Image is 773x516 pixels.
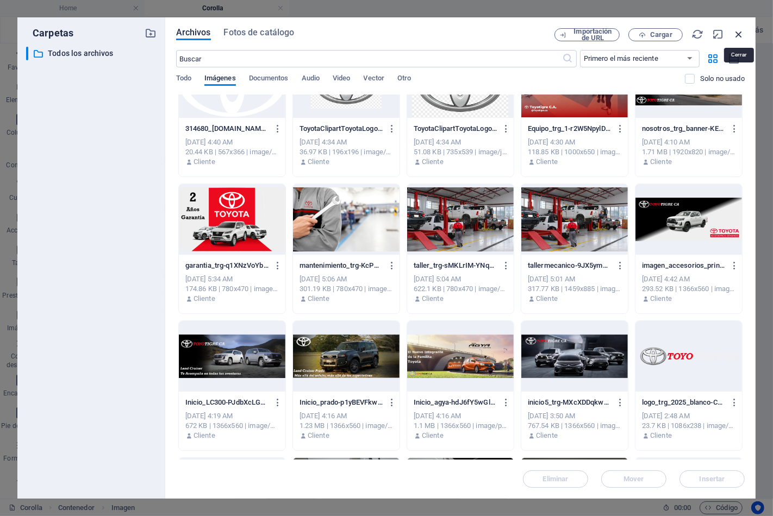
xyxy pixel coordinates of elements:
p: Cliente [650,294,672,304]
p: nosotros_trg_banner-KESuYdyOXJALn40ohz0cBg.png [642,124,726,134]
div: [DATE] 2:48 AM [642,411,735,421]
span: Importación de URL [571,28,615,41]
div: 118.85 KB | 1000x650 | image/jpeg [528,147,621,157]
p: Todos los archivos [48,47,136,60]
span: Archivos [176,26,211,39]
div: 51.08 KB | 735x539 | image/jpeg [414,147,507,157]
span: Vector [364,72,385,87]
div: [DATE] 4:16 AM [300,411,393,421]
p: ToyotaClipartToyotaLogo-ToyotaLogoNoBackground-PngDownload484443-PinClipart-1Ds8J7mFwFF46poU_Xtj_... [300,124,383,134]
div: 36.97 KB | 196x196 | image/png [300,147,393,157]
p: Cliente [536,294,558,304]
span: Imágenes [204,72,236,87]
div: 301.19 KB | 780x470 | image/png [300,284,393,294]
p: inicio5_trg-MXcXDDqkwAxeUDptUuuC0A.png [528,398,612,407]
p: Solo muestra los archivos que no están usándose en el sitio web. Los archivos añadidos durante es... [700,74,745,84]
input: Buscar [176,50,563,67]
div: [DATE] 4:30 AM [528,137,621,147]
p: Cliente [536,431,558,441]
p: garantia_trg-q1XNzVoYbjUiqFQw-DYqDA.png [185,261,269,270]
div: [DATE] 4:34 AM [300,137,393,147]
div: 672 KB | 1366x560 | image/png [185,421,279,431]
p: 314680_3.Toyota_Mark_White1-1cCeJMd2STnW5zO68r22dw.PNG [185,124,269,134]
p: Inicio_LC300-PJdbXcLGLkoQCPKdu67egg.png [185,398,269,407]
div: [DATE] 4:10 AM [642,137,735,147]
div: 767.54 KB | 1366x560 | image/png [528,421,621,431]
p: Cliente [650,431,672,441]
div: ​ [26,47,28,60]
div: 1.71 MB | 1920x820 | image/png [642,147,735,157]
p: Carpetas [26,26,73,40]
div: [DATE] 4:34 AM [414,137,507,147]
p: Inicio_prado-p1yBEVFkwhECPNeRHRzlXA.png [300,398,383,407]
span: Video [333,72,350,87]
p: Cliente [422,294,444,304]
p: mantenimiento_trg-KcPT4Myj3MA3-7gMMzlKcg.png [300,261,383,270]
p: Cliente [308,157,329,167]
p: Cliente [650,157,672,167]
div: 622.1 KB | 780x470 | image/png [414,284,507,294]
p: Cliente [194,157,215,167]
div: 23.7 KB | 1086x238 | image/png [642,421,735,431]
span: Documentos [249,72,289,87]
div: [DATE] 5:01 AM [528,274,621,284]
div: 1.23 MB | 1366x560 | image/png [300,421,393,431]
div: 317.77 KB | 1459x885 | image/jpeg [528,284,621,294]
div: [DATE] 4:19 AM [185,411,279,421]
i: Crear carpeta [145,27,157,39]
span: Todo [176,72,191,87]
p: Cliente [536,157,558,167]
div: 174.86 KB | 780x470 | image/png [185,284,279,294]
span: Cargar [650,32,672,38]
div: [DATE] 3:50 AM [528,411,621,421]
p: Inicio_agya-hdJ6fY5wGl8A64J1wB8s_w.png [414,398,497,407]
p: taller_trg-sMKLrIM-YNq41LqdGdnAgg.png [414,261,497,270]
p: tallermecanico-9JX5ymzEDfPJc6zwH4d4Rw.png [528,261,612,270]
span: Audio [302,72,320,87]
p: Cliente [308,431,329,441]
div: [DATE] 4:40 AM [185,137,279,147]
div: [DATE] 5:06 AM [300,274,393,284]
p: Cliente [194,294,215,304]
div: 293.52 KB | 1366x560 | image/png [642,284,735,294]
button: Cargar [628,28,683,41]
p: Cliente [422,157,444,167]
a: Skip to main content [4,4,77,14]
p: Cliente [422,431,444,441]
div: 20.44 KB | 567x366 | image/png [185,147,279,157]
p: Cliente [194,431,215,441]
span: Otro [397,72,411,87]
div: [DATE] 5:34 AM [185,274,279,284]
p: Equipo_trg_1-r2W5NpylDtARaOV6iPFXNA.png [528,124,612,134]
p: logo_trg_2025_blanco-CY23bXI-qRUwnu6Qj8Gf4w.png [642,398,726,407]
div: [DATE] 4:42 AM [642,274,735,284]
div: 1.1 MB | 1366x560 | image/png [414,421,507,431]
p: ToyotaClipartToyotaLogo-ToyotaLogoNoBackground-PngDownload484443-PinClipart-1Ds8J7mFwFF46poU_Xtj_... [414,124,497,134]
span: Fotos de catálogo [224,26,295,39]
button: Importación de URL [554,28,620,41]
p: Cliente [308,294,329,304]
p: imagen_accesorios_principal_trg--U5-K5EM1Vajm50PhpkFPA.png [642,261,726,270]
div: [DATE] 5:04 AM [414,274,507,284]
div: [DATE] 4:16 AM [414,411,507,421]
